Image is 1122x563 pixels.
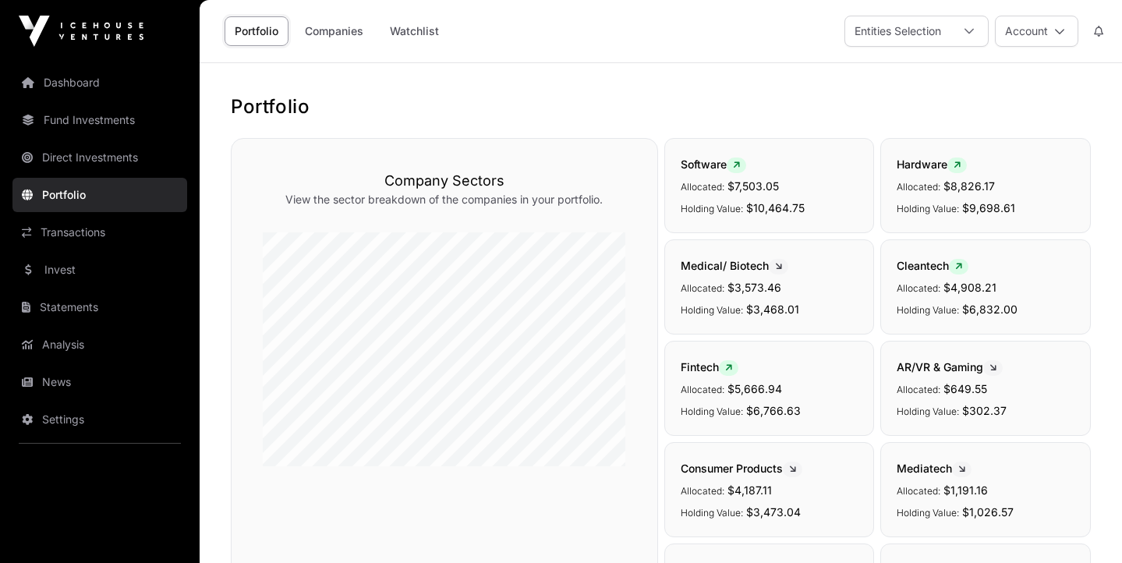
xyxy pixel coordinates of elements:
span: Holding Value: [681,405,743,417]
span: Allocated: [681,485,724,497]
span: Holding Value: [897,304,959,316]
span: Holding Value: [897,507,959,519]
h1: Portfolio [231,94,1091,119]
span: Allocated: [681,181,724,193]
a: Settings [12,402,187,437]
span: Medical/ Biotech [681,259,788,272]
h3: Company Sectors [263,170,626,192]
span: $5,666.94 [727,382,782,395]
span: Allocated: [897,485,940,497]
a: Analysis [12,328,187,362]
a: News [12,365,187,399]
span: Fintech [681,360,738,374]
span: $4,908.21 [943,281,996,294]
button: Account [995,16,1078,47]
a: Transactions [12,215,187,250]
span: $3,468.01 [746,303,799,316]
a: Watchlist [380,16,449,46]
a: Statements [12,290,187,324]
span: Allocated: [681,282,724,294]
span: $649.55 [943,382,987,395]
span: $6,832.00 [962,303,1018,316]
a: Dashboard [12,66,187,100]
span: $9,698.61 [962,201,1015,214]
span: Allocated: [897,282,940,294]
a: Invest [12,253,187,287]
span: AR/VR & Gaming [897,360,1003,374]
span: Holding Value: [897,203,959,214]
div: Entities Selection [845,16,950,46]
span: Hardware [897,158,967,171]
a: Direct Investments [12,140,187,175]
span: Cleantech [897,259,968,272]
span: Holding Value: [681,507,743,519]
iframe: Chat Widget [1044,488,1122,563]
span: $1,026.57 [962,505,1014,519]
span: Allocated: [897,384,940,395]
span: $6,766.63 [746,404,801,417]
a: Fund Investments [12,103,187,137]
span: Holding Value: [681,203,743,214]
span: $7,503.05 [727,179,779,193]
span: $8,826.17 [943,179,995,193]
span: Software [681,158,746,171]
span: $302.37 [962,404,1007,417]
span: Consumer Products [681,462,802,475]
span: $3,573.46 [727,281,781,294]
span: $1,191.16 [943,483,988,497]
img: Icehouse Ventures Logo [19,16,143,47]
span: Holding Value: [897,405,959,417]
a: Portfolio [225,16,288,46]
a: Portfolio [12,178,187,212]
span: $3,473.04 [746,505,801,519]
a: Companies [295,16,373,46]
span: Allocated: [897,181,940,193]
span: $4,187.11 [727,483,772,497]
span: Mediatech [897,462,972,475]
span: Allocated: [681,384,724,395]
span: $10,464.75 [746,201,805,214]
p: View the sector breakdown of the companies in your portfolio. [263,192,626,207]
span: Holding Value: [681,304,743,316]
